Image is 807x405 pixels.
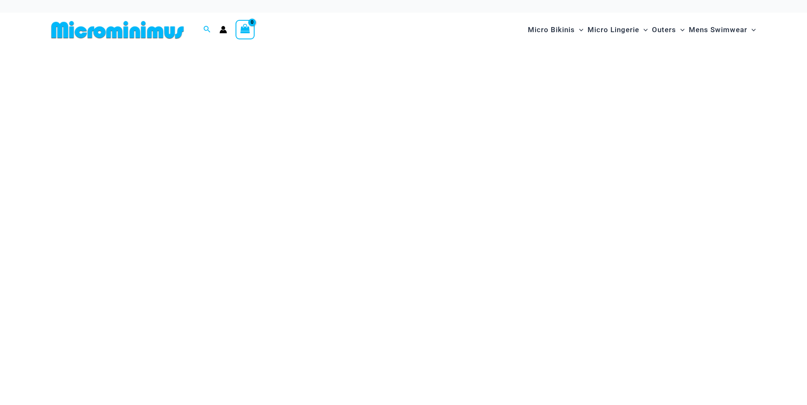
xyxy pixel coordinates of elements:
[652,19,676,41] span: Outers
[524,16,760,44] nav: Site Navigation
[639,19,648,41] span: Menu Toggle
[219,26,227,33] a: Account icon link
[528,19,575,41] span: Micro Bikinis
[650,17,687,43] a: OutersMenu ToggleMenu Toggle
[585,17,650,43] a: Micro LingerieMenu ToggleMenu Toggle
[236,20,255,39] a: View Shopping Cart, empty
[588,19,639,41] span: Micro Lingerie
[676,19,685,41] span: Menu Toggle
[526,17,585,43] a: Micro BikinisMenu ToggleMenu Toggle
[48,20,187,39] img: MM SHOP LOGO FLAT
[689,19,747,41] span: Mens Swimwear
[575,19,583,41] span: Menu Toggle
[687,17,758,43] a: Mens SwimwearMenu ToggleMenu Toggle
[747,19,756,41] span: Menu Toggle
[203,25,211,35] a: Search icon link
